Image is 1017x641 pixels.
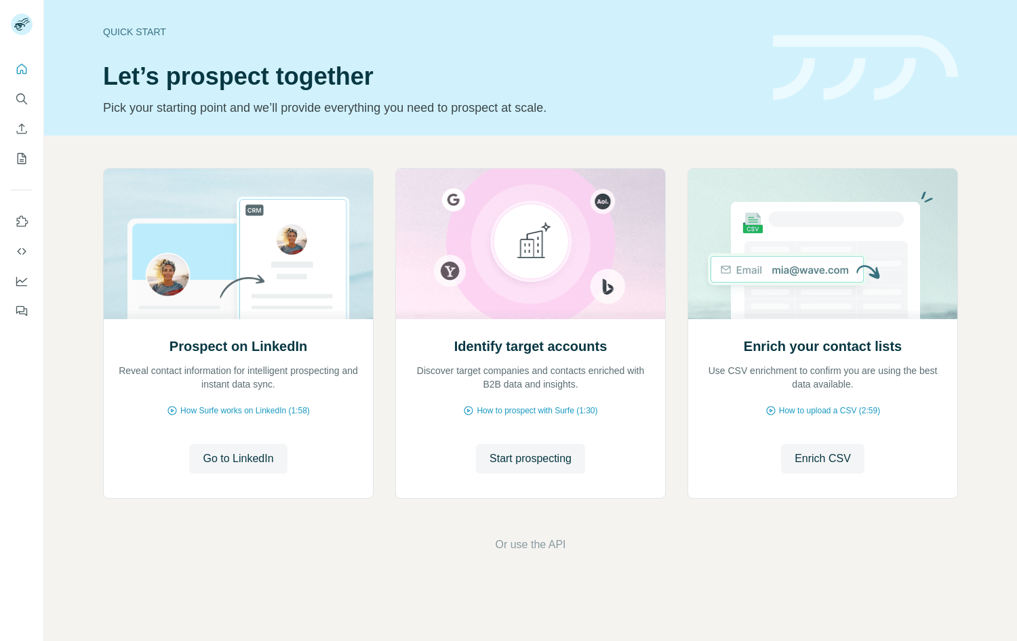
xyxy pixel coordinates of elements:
span: Go to LinkedIn [203,451,273,467]
span: How to prospect with Surfe (1:30) [477,405,597,417]
h2: Identify target accounts [454,337,607,356]
h2: Prospect on LinkedIn [169,337,307,356]
button: Use Surfe API [11,239,33,264]
button: Or use the API [495,537,565,553]
span: Start prospecting [490,451,572,467]
button: Start prospecting [476,444,585,474]
button: My lists [11,146,33,171]
span: How Surfe works on LinkedIn (1:58) [180,405,310,417]
img: Identify target accounts [395,169,666,319]
button: Go to LinkedIn [189,444,287,474]
img: Prospect on LinkedIn [103,169,374,319]
h1: Let’s prospect together [103,63,757,90]
h2: Enrich your contact lists [744,337,902,356]
div: Quick start [103,25,757,39]
button: Dashboard [11,269,33,293]
button: Use Surfe on LinkedIn [11,209,33,234]
span: How to upload a CSV (2:59) [779,405,880,417]
p: Reveal contact information for intelligent prospecting and instant data sync. [117,364,359,391]
button: Enrich CSV [781,444,864,474]
button: Feedback [11,299,33,323]
p: Use CSV enrichment to confirm you are using the best data available. [702,364,944,391]
span: Enrich CSV [795,451,851,467]
p: Pick your starting point and we’ll provide everything you need to prospect at scale. [103,98,757,117]
button: Search [11,87,33,111]
img: Enrich your contact lists [687,169,958,319]
button: Enrich CSV [11,117,33,141]
button: Quick start [11,57,33,81]
img: banner [773,35,958,101]
p: Discover target companies and contacts enriched with B2B data and insights. [410,364,652,391]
